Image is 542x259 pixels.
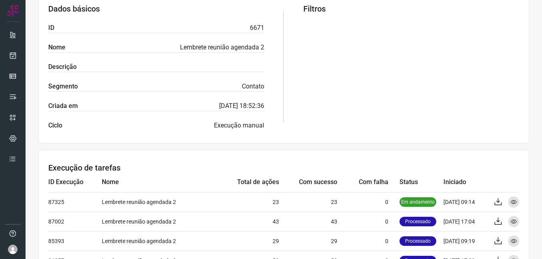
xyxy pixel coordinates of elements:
[279,192,337,212] td: 23
[48,173,102,192] td: ID Execução
[102,173,215,192] td: Nome
[443,173,487,192] td: Iniciado
[48,231,102,251] td: 85393
[48,101,78,111] label: Criada em
[102,231,215,251] td: Lembrete reunião agendada 2
[48,82,78,91] label: Segmento
[242,82,264,91] p: Contato
[215,173,279,192] td: Total de ações
[443,212,487,231] td: [DATE] 17:04
[48,121,62,130] label: Ciclo
[400,197,436,207] p: Em andamento
[337,231,400,251] td: 0
[337,173,400,192] td: Com falha
[215,231,279,251] td: 29
[48,23,54,33] label: ID
[443,231,487,251] td: [DATE] 09:19
[215,192,279,212] td: 23
[48,62,77,72] label: Descrição
[250,23,264,33] p: 6671
[215,212,279,231] td: 43
[337,212,400,231] td: 0
[102,192,215,212] td: Lembrete reunião agendada 2
[400,217,436,226] p: Processado
[48,212,102,231] td: 87002
[337,192,400,212] td: 0
[279,173,337,192] td: Com sucesso
[48,43,65,52] label: Nome
[279,231,337,251] td: 29
[400,236,436,246] p: Processado
[303,4,519,14] h3: Filtros
[48,163,519,173] h3: Execução de tarefas
[443,192,487,212] td: [DATE] 09:14
[102,212,215,231] td: Lembrete reunião agendada 2
[8,245,18,254] img: avatar-user-boy.jpg
[48,192,102,212] td: 87325
[7,5,19,17] img: Logo
[219,101,264,111] p: [DATE] 18:52:36
[400,173,443,192] td: Status
[180,43,264,52] p: Lembrete reunião agendada 2
[214,121,264,130] p: Execução manual
[279,212,337,231] td: 43
[48,4,264,14] h3: Dados básicos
